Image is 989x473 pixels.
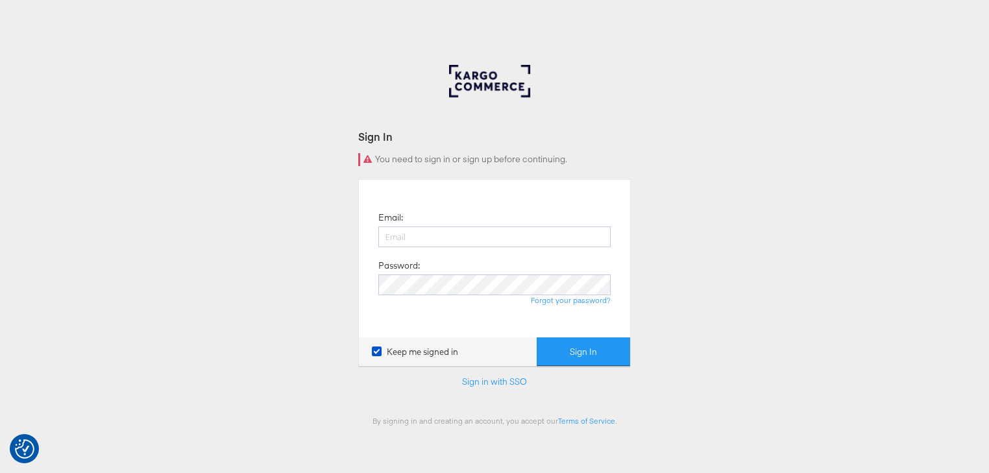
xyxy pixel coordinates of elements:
[462,376,527,387] a: Sign in with SSO
[358,129,631,144] div: Sign In
[378,212,403,224] label: Email:
[378,226,611,247] input: Email
[537,337,630,367] button: Sign In
[358,153,631,166] div: You need to sign in or sign up before continuing.
[358,416,631,426] div: By signing in and creating an account, you accept our .
[558,416,615,426] a: Terms of Service
[531,295,611,305] a: Forgot your password?
[372,346,458,358] label: Keep me signed in
[15,439,34,459] img: Revisit consent button
[15,439,34,459] button: Consent Preferences
[378,260,420,272] label: Password:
